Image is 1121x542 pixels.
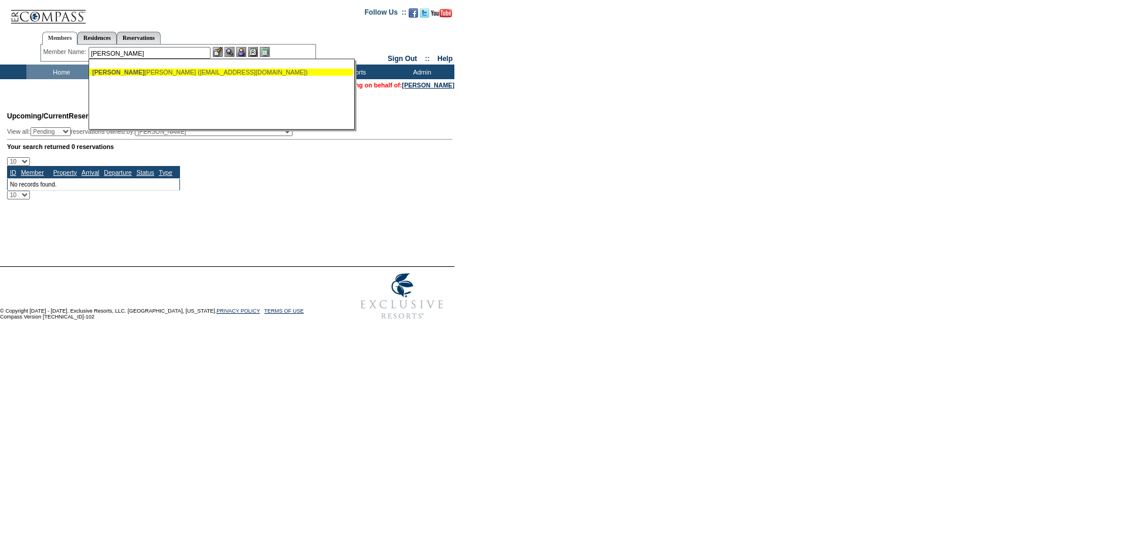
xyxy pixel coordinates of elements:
img: Become our fan on Facebook [409,8,418,18]
div: View all: reservations owned by: [7,127,298,136]
a: Member [21,169,44,176]
a: Sign Out [388,55,417,63]
span: Upcoming/Current [7,112,69,120]
a: TERMS OF USE [264,308,304,314]
a: Follow us on Twitter [420,12,429,19]
a: Departure [104,169,131,176]
img: View [225,47,235,57]
a: ID [10,169,16,176]
img: b_edit.gif [213,47,223,57]
a: Residences [77,32,117,44]
div: Your search returned 0 reservations [7,143,453,150]
a: Type [159,169,172,176]
td: Follow Us :: [365,7,406,21]
td: Admin [387,65,454,79]
td: Home [26,65,94,79]
img: Follow us on Twitter [420,8,429,18]
span: You are acting on behalf of: [320,82,454,89]
span: :: [425,55,430,63]
a: Become our fan on Facebook [409,12,418,19]
span: Reservations [7,112,113,120]
img: b_calculator.gif [260,47,270,57]
a: PRIVACY POLICY [216,308,260,314]
a: Reservations [117,32,161,44]
a: [PERSON_NAME] [402,82,454,89]
a: Status [137,169,154,176]
a: Property [53,169,77,176]
span: [PERSON_NAME] [92,69,144,76]
td: No records found. [8,178,180,190]
a: Subscribe to our YouTube Channel [431,12,452,19]
img: Reservations [248,47,258,57]
div: Member Name: [43,47,89,57]
img: Impersonate [236,47,246,57]
img: Exclusive Resorts [349,267,454,326]
div: [PERSON_NAME] ([EMAIL_ADDRESS][DOMAIN_NAME]) [92,69,350,76]
a: Members [42,32,78,45]
a: Arrival [81,169,99,176]
a: Help [437,55,453,63]
img: Subscribe to our YouTube Channel [431,9,452,18]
